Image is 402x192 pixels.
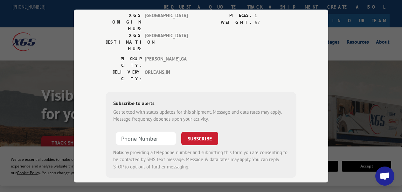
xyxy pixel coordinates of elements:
[113,149,124,155] strong: Note:
[145,32,188,52] span: [GEOGRAPHIC_DATA]
[106,55,142,69] label: PICKUP CITY:
[254,12,296,19] span: 1
[181,132,218,145] button: SUBSCRIBE
[201,12,251,19] label: PIECES:
[113,149,289,171] div: by providing a telephone number and submitting this form you are consenting to be contacted by SM...
[145,12,188,32] span: [GEOGRAPHIC_DATA]
[106,69,142,82] label: DELIVERY CITY:
[145,69,188,82] span: ORLEANS , IN
[254,19,296,26] span: 67
[116,132,176,145] input: Phone Number
[113,99,289,109] div: Subscribe to alerts
[201,19,251,26] label: WEIGHT:
[145,55,188,69] span: [PERSON_NAME] , GA
[106,12,142,32] label: XGS ORIGIN HUB:
[113,109,289,123] div: Get texted with status updates for this shipment. Message and data rates may apply. Message frequ...
[375,167,394,186] div: Open chat
[106,32,142,52] label: XGS DESTINATION HUB:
